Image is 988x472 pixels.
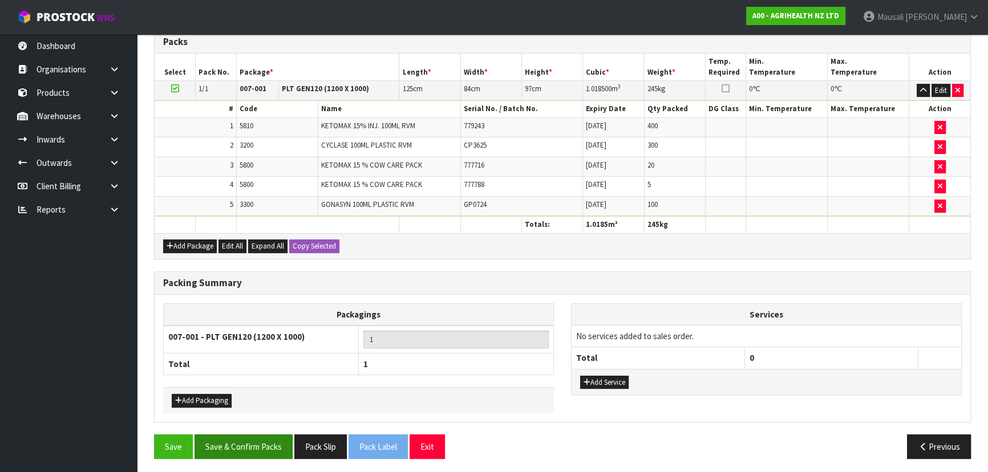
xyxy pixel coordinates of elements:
[321,160,422,170] span: KETOMAX 15 % COW CARE PACK
[464,84,471,93] span: 84
[155,101,236,117] th: #
[464,160,484,170] span: 777716
[583,217,644,233] th: m³
[583,101,644,117] th: Expiry Date
[240,84,266,93] strong: 007-001
[572,325,961,347] td: No services added to sales order.
[586,140,606,150] span: [DATE]
[572,304,961,325] th: Services
[196,54,237,80] th: Pack No.
[230,180,233,189] span: 4
[831,84,834,93] span: 0
[932,84,950,97] button: Edit
[752,11,839,21] strong: A00 - AGRIHEALTH NZ LTD
[572,347,745,369] th: Total
[399,80,460,100] td: cm
[521,54,582,80] th: Height
[749,84,752,93] span: 0
[583,80,644,100] td: m
[154,434,193,459] button: Save
[828,54,909,80] th: Max. Temperature
[521,217,582,233] th: Totals:
[828,80,909,100] td: ℃
[230,121,233,131] span: 1
[155,54,196,80] th: Select
[248,239,288,253] button: Expand All
[230,140,233,150] span: 2
[746,80,828,100] td: ℃
[647,140,658,150] span: 300
[321,121,415,131] span: KETOMAX 15% INJ. 100ML RVM
[163,239,217,253] button: Add Package
[909,54,970,80] th: Action
[746,7,845,25] a: A00 - AGRIHEALTH NZ LTD
[647,160,654,170] span: 20
[746,101,828,117] th: Min. Temperature
[647,121,658,131] span: 400
[464,180,484,189] span: 777788
[349,434,408,459] button: Pack Label
[460,101,583,117] th: Serial No. / Batch No.
[877,11,904,22] span: Mausali
[618,83,621,90] sup: 3
[318,101,460,117] th: Name
[464,121,484,131] span: 779243
[907,434,971,459] button: Previous
[644,217,705,233] th: kg
[199,84,208,93] span: 1/1
[647,84,657,93] span: 245
[230,200,233,209] span: 5
[252,241,284,251] span: Expand All
[521,80,582,100] td: cm
[586,219,608,229] span: 1.0185
[172,394,232,408] button: Add Packaging
[321,200,414,209] span: GONASYN 100ML PLASTIC RVM
[163,36,962,47] h3: Packs
[647,219,659,229] span: 245
[586,84,612,93] span: 1.018500
[644,101,705,117] th: Qty Packed
[195,434,293,459] button: Save & Confirm Packs
[97,13,115,23] small: WMS
[586,200,606,209] span: [DATE]
[402,84,412,93] span: 125
[282,84,369,93] strong: PLT GEN120 (1200 X 1000)
[240,180,253,189] span: 5800
[17,10,31,24] img: cube-alt.png
[583,54,644,80] th: Cubic
[289,239,339,253] button: Copy Selected
[647,180,651,189] span: 5
[525,84,532,93] span: 97
[586,121,606,131] span: [DATE]
[750,352,754,363] span: 0
[909,101,970,117] th: Action
[464,200,487,209] span: GP0724
[580,376,629,389] button: Add Service
[240,200,253,209] span: 3300
[236,101,318,117] th: Code
[828,101,909,117] th: Max. Temperature
[746,54,828,80] th: Min. Temperature
[586,180,606,189] span: [DATE]
[163,278,962,288] h3: Packing Summary
[218,239,246,253] button: Edit All
[321,180,422,189] span: KETOMAX 15 % COW CARE PACK
[905,11,967,22] span: [PERSON_NAME]
[705,101,746,117] th: DG Class
[321,140,412,150] span: CYCLASE 100ML PLASTIC RVM
[240,121,253,131] span: 5810
[647,200,658,209] span: 100
[644,54,705,80] th: Weight
[464,140,487,150] span: CP3625
[705,54,746,80] th: Temp. Required
[363,359,368,369] span: 1
[236,54,399,80] th: Package
[586,160,606,170] span: [DATE]
[460,80,521,100] td: cm
[230,160,233,170] span: 3
[460,54,521,80] th: Width
[164,353,359,375] th: Total
[644,80,705,100] td: kg
[399,54,460,80] th: Length
[294,434,347,459] button: Pack Slip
